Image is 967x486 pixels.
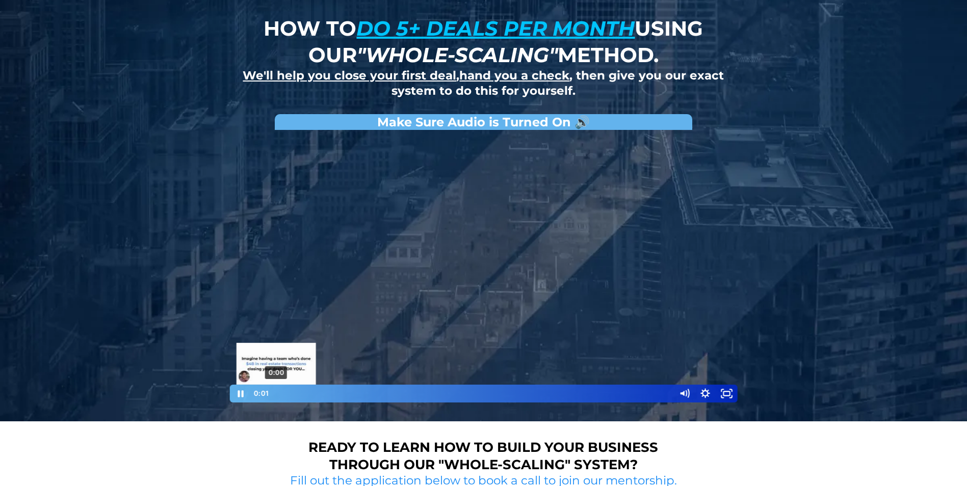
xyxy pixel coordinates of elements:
strong: , , then give you our exact system to do this for yourself. [243,68,724,98]
strong: Ready to learn how to build your business through our "whole-scaling" system? [308,439,658,473]
u: We'll help you close your first deal [243,68,456,83]
em: "whole-scaling" [357,42,558,67]
u: hand you a check [459,68,569,83]
strong: Make Sure Audio is Turned On 🔊 [377,115,590,129]
u: do 5+ deals per month [356,16,635,41]
strong: How to using our method. [264,16,703,67]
